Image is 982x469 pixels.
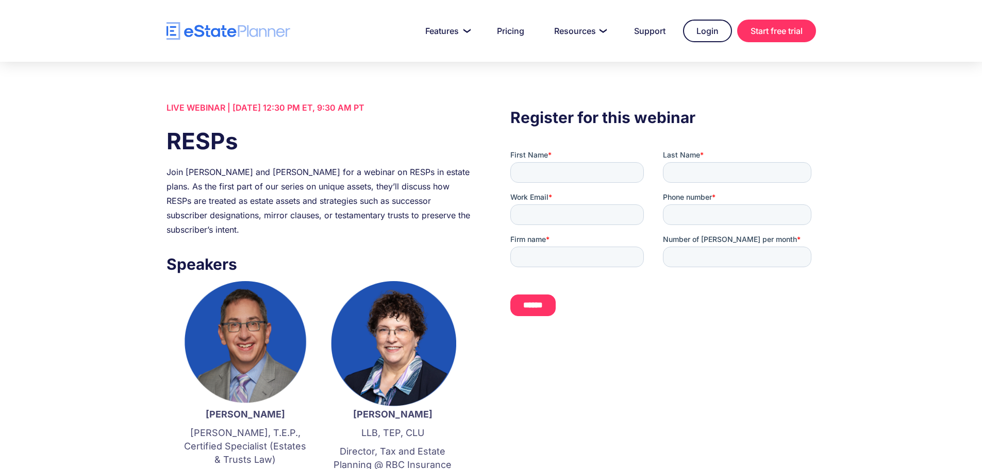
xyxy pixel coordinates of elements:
[167,125,472,157] h1: RESPs
[167,100,472,115] div: LIVE WEBINAR | [DATE] 12:30 PM ET, 9:30 AM PT
[542,21,617,41] a: Resources
[182,426,309,466] p: [PERSON_NAME], T.E.P., Certified Specialist (Estates & Trusts Law)
[167,252,472,276] h3: Speakers
[167,165,472,237] div: Join [PERSON_NAME] and [PERSON_NAME] for a webinar on RESPs in estate plans. As the first part of...
[510,150,815,334] iframe: Form 0
[329,426,456,440] p: LLB, TEP, CLU
[485,21,537,41] a: Pricing
[413,21,479,41] a: Features
[167,22,290,40] a: home
[622,21,678,41] a: Support
[683,20,732,42] a: Login
[737,20,816,42] a: Start free trial
[510,106,815,129] h3: Register for this webinar
[206,409,285,420] strong: [PERSON_NAME]
[353,409,432,420] strong: [PERSON_NAME]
